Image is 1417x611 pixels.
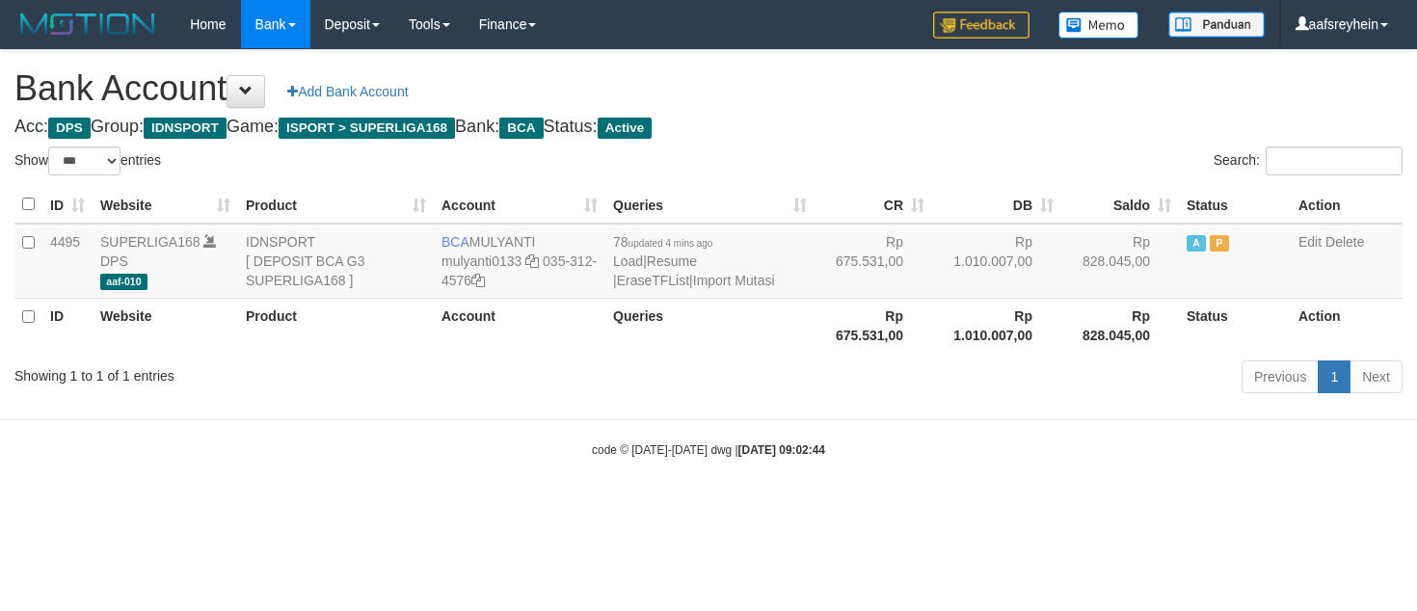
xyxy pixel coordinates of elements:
td: MULYANTI 035-312-4576 [434,224,605,299]
span: BCA [499,118,543,139]
td: Rp 828.045,00 [1061,224,1179,299]
small: code © [DATE]-[DATE] dwg | [592,443,825,457]
a: Resume [647,253,697,269]
a: Copy mulyanti0133 to clipboard [525,253,539,269]
input: Search: [1266,146,1403,175]
div: Showing 1 to 1 of 1 entries [14,359,576,385]
th: Queries: activate to sort column ascending [605,186,815,224]
a: Next [1350,360,1403,393]
th: Account: activate to sort column ascending [434,186,605,224]
td: IDNSPORT [ DEPOSIT BCA G3 SUPERLIGA168 ] [238,224,434,299]
a: Previous [1242,360,1319,393]
h4: Acc: Group: Game: Bank: Status: [14,118,1403,137]
span: IDNSPORT [144,118,227,139]
strong: [DATE] 09:02:44 [738,443,825,457]
span: BCA [441,234,469,250]
span: ISPORT > SUPERLIGA168 [279,118,455,139]
th: Product: activate to sort column ascending [238,186,434,224]
th: Queries [605,298,815,353]
a: Delete [1325,234,1364,250]
td: DPS [93,224,238,299]
th: Action [1291,186,1403,224]
span: aaf-010 [100,274,147,290]
label: Search: [1214,146,1403,175]
th: Rp 1.010.007,00 [932,298,1061,353]
select: Showentries [48,146,120,175]
td: Rp 1.010.007,00 [932,224,1061,299]
span: Active [598,118,653,139]
img: Button%20Memo.svg [1058,12,1139,39]
th: DB: activate to sort column ascending [932,186,1061,224]
th: Website: activate to sort column ascending [93,186,238,224]
th: Rp 675.531,00 [815,298,932,353]
a: Add Bank Account [275,75,420,108]
th: Account [434,298,605,353]
img: Feedback.jpg [933,12,1029,39]
th: Rp 828.045,00 [1061,298,1179,353]
th: Product [238,298,434,353]
th: Saldo: activate to sort column ascending [1061,186,1179,224]
th: Website [93,298,238,353]
th: CR: activate to sort column ascending [815,186,932,224]
a: Load [613,253,643,269]
a: 1 [1318,360,1350,393]
td: 4495 [42,224,93,299]
a: EraseTFList [617,273,689,288]
a: SUPERLIGA168 [100,234,201,250]
a: Import Mutasi [693,273,775,288]
a: Copy 0353124576 to clipboard [471,273,485,288]
a: mulyanti0133 [441,253,521,269]
th: Status [1179,186,1291,224]
span: DPS [48,118,91,139]
span: Paused [1210,235,1229,252]
th: Status [1179,298,1291,353]
td: Rp 675.531,00 [815,224,932,299]
th: ID: activate to sort column ascending [42,186,93,224]
span: | | | [613,234,775,288]
h1: Bank Account [14,69,1403,108]
img: panduan.png [1168,12,1265,38]
th: ID [42,298,93,353]
span: Active [1187,235,1206,252]
th: Action [1291,298,1403,353]
label: Show entries [14,146,161,175]
span: updated 4 mins ago [628,238,713,249]
span: 78 [613,234,712,250]
img: MOTION_logo.png [14,10,161,39]
a: Edit [1298,234,1322,250]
